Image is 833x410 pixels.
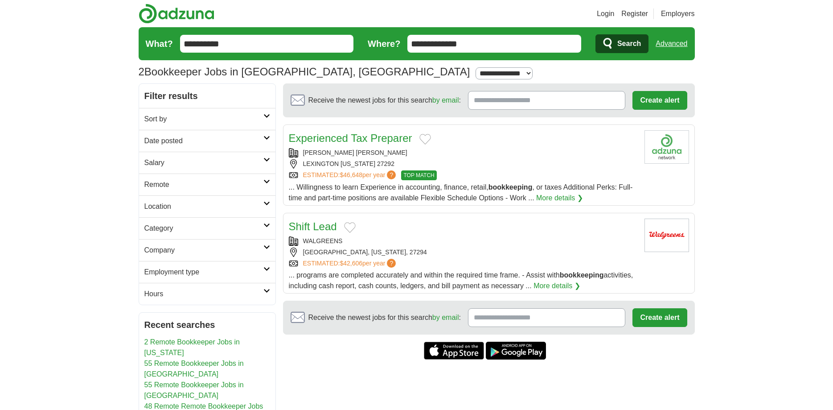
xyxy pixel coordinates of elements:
iframe: Sign in with Google Dialog [650,9,824,170]
h2: Filter results [139,84,275,108]
span: Search [617,35,641,53]
img: Company logo [644,130,689,164]
span: TOP MATCH [401,170,436,180]
a: Register [621,8,648,19]
a: Salary [139,152,275,174]
h2: Category [144,223,263,234]
h2: Company [144,245,263,256]
span: Receive the newest jobs for this search : [308,312,461,323]
h2: Date posted [144,136,263,146]
button: Add to favorite jobs [419,134,431,145]
span: $42,606 [340,260,362,267]
a: ESTIMATED:$42,606per year? [303,259,398,268]
span: Receive the newest jobs for this search : [308,95,461,106]
a: WALGREENS [303,237,343,244]
a: 2 Remote Bookkeeper Jobs in [US_STATE] [144,338,240,356]
a: More details ❯ [533,281,580,291]
h2: Recent searches [144,318,270,331]
h2: Location [144,201,263,212]
a: by email [432,96,459,104]
a: Hours [139,283,275,305]
button: Add to favorite jobs [344,222,356,233]
div: [GEOGRAPHIC_DATA], [US_STATE], 27294 [289,248,637,257]
button: Create alert [632,308,687,327]
strong: bookkeeping [488,183,533,191]
span: ... programs are completed accurately and within the required time frame. - Assist with activitie... [289,271,633,290]
a: Login [597,8,614,19]
a: ESTIMATED:$46,648per year? [303,170,398,180]
a: 55 Remote Bookkeeper Jobs in [GEOGRAPHIC_DATA] [144,360,244,378]
a: Shift Lead [289,220,337,232]
a: Remote [139,174,275,195]
a: Experienced Tax Preparer [289,132,412,144]
h2: Sort by [144,114,263,124]
span: ? [387,170,396,179]
a: Company [139,239,275,261]
img: Walgreens logo [644,219,689,252]
a: Sort by [139,108,275,130]
h2: Employment type [144,267,263,277]
h2: Hours [144,289,263,299]
button: Create alert [632,91,687,110]
span: ? [387,259,396,268]
img: Adzuna logo [139,4,214,24]
a: Get the iPhone app [424,342,484,360]
a: Employers [661,8,695,19]
span: 2 [139,64,144,80]
span: ... Willingness to learn Experience in accounting, finance, retail, , or taxes Additional Perks: ... [289,183,633,202]
a: Get the Android app [486,342,546,360]
a: Location [139,195,275,217]
a: 55 Remote Bookkeeper Jobs in [GEOGRAPHIC_DATA] [144,381,244,399]
div: LEXINGTON [US_STATE] 27292 [289,159,637,169]
span: $46,648 [340,171,362,178]
a: More details ❯ [536,193,583,203]
a: Category [139,217,275,239]
label: What? [146,37,173,50]
a: Date posted [139,130,275,152]
a: by email [432,314,459,321]
h1: Bookkeeper Jobs in [GEOGRAPHIC_DATA], [GEOGRAPHIC_DATA] [139,66,470,78]
div: [PERSON_NAME] [PERSON_NAME] [289,148,637,157]
button: Search [595,34,648,53]
label: Where? [368,37,400,50]
a: Employment type [139,261,275,283]
h2: Salary [144,157,263,168]
strong: bookkeeping [560,271,604,279]
h2: Remote [144,179,263,190]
